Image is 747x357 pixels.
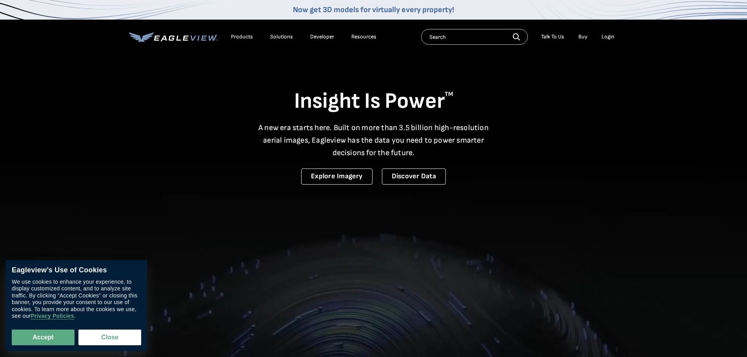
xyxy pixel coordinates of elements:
[301,169,373,185] a: Explore Imagery
[310,33,334,40] a: Developer
[12,330,75,345] button: Accept
[421,29,528,45] input: Search
[31,313,74,320] a: Privacy Policies
[12,279,141,320] div: We use cookies to enhance your experience, to display customized content, and to analyze site tra...
[78,330,141,345] button: Close
[129,88,618,115] h1: Insight Is Power
[254,121,494,159] p: A new era starts here. Built on more than 3.5 billion high-resolution aerial images, Eagleview ha...
[541,33,564,40] div: Talk To Us
[382,169,446,185] a: Discover Data
[602,33,614,40] div: Login
[445,91,453,98] sup: TM
[578,33,587,40] a: Buy
[12,266,141,275] div: Eagleview’s Use of Cookies
[293,5,454,14] a: Now get 3D models for virtually every property!
[270,33,293,40] div: Solutions
[351,33,376,40] div: Resources
[231,33,253,40] div: Products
